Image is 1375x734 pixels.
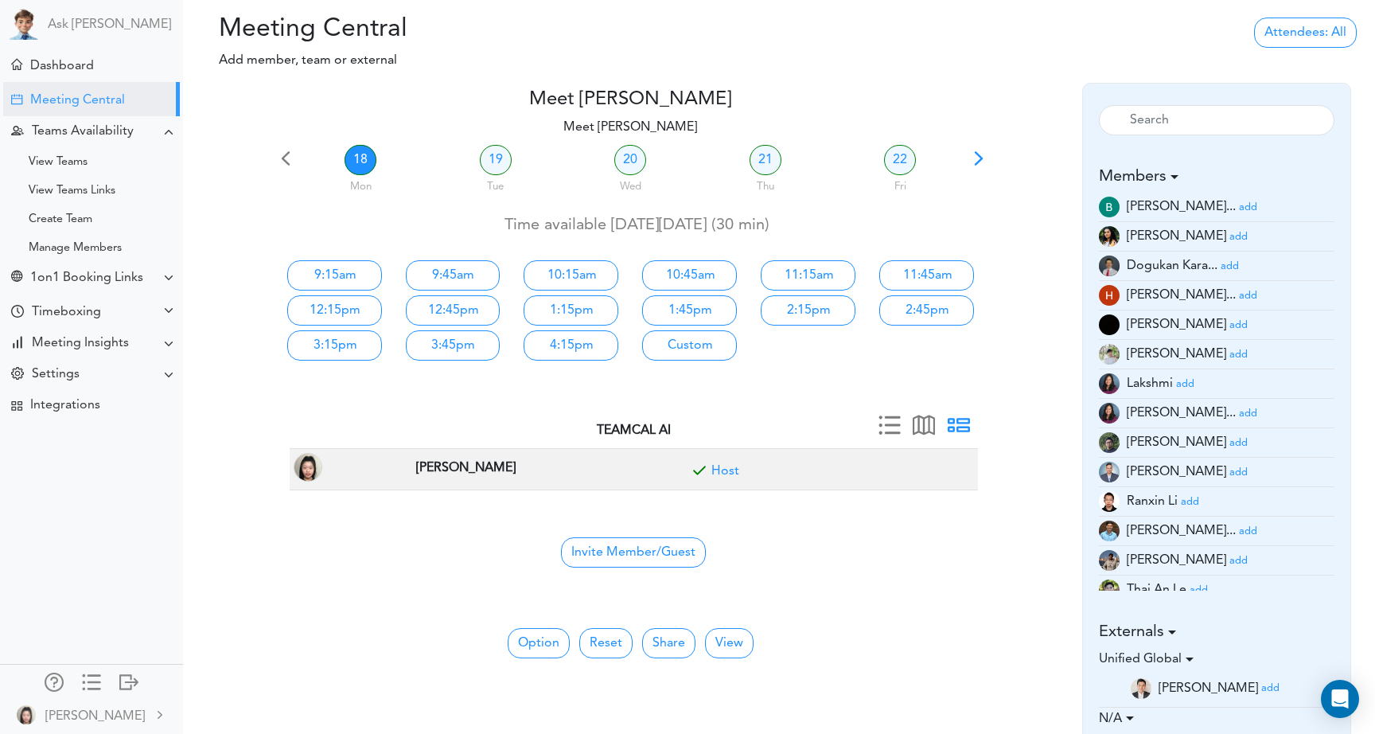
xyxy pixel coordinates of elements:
[17,705,36,724] img: 9k=
[524,330,618,361] a: 4:15pm
[48,18,171,33] a: Ask [PERSON_NAME]
[642,260,737,291] a: 10:45am
[1131,674,1334,703] li: TAX PARTNER (a.flores@unified-accounting.com)
[1099,369,1334,399] li: Head of Product (lakshmicchava@gmail.com)
[287,295,382,326] a: 12:15pm
[11,94,22,105] div: Create Meeting
[1221,261,1239,271] small: add
[1239,201,1257,213] a: add
[1127,318,1226,331] span: [PERSON_NAME]
[29,187,115,195] div: View Teams Links
[1099,314,1120,335] img: 9k=
[524,260,618,291] a: 10:15am
[8,8,40,40] img: Powered by TEAMCAL AI
[275,118,987,137] p: Meet [PERSON_NAME]
[1321,680,1359,718] div: Open Intercom Messenger
[1099,197,1120,217] img: gxMp8BKxZ8AAAAASUVORK5CYII=
[275,153,297,175] span: Previous 7 days
[1127,554,1226,567] span: [PERSON_NAME]
[406,295,501,326] a: 12:45pm
[1127,348,1226,361] span: [PERSON_NAME]
[430,173,562,195] div: Tue
[32,367,80,382] div: Settings
[32,336,129,351] div: Meeting Insights
[761,295,855,326] a: 2:15pm
[1261,681,1280,694] a: add
[294,453,322,482] img: Emily(emilym22003@gmail.com, Employee at Los Angeles, CA, US)
[1099,580,1120,600] img: AftpARC50YqwAAAAAElFTkSuQmCC
[614,145,646,175] a: 20
[642,628,695,658] a: Share
[1127,466,1226,478] span: [PERSON_NAME]
[1099,252,1334,281] li: Software QA Engineer (dogukankaraca06@hotmail.com)
[1229,436,1248,449] a: add
[11,400,22,412] div: TEAMCAL AI Workflow Apps
[1254,18,1357,48] a: Attendees: All
[1229,438,1248,448] small: add
[1127,584,1186,596] span: Thai An Le
[1181,495,1199,508] a: add
[884,145,916,175] a: 22
[687,463,711,486] span: Included for meeting
[1099,550,1120,571] img: Z
[1229,466,1248,478] a: add
[1229,348,1248,361] a: add
[1229,554,1248,567] a: add
[1099,546,1334,576] li: Software Engineer (saitata7@gmail.com)
[1229,320,1248,330] small: add
[1229,318,1248,331] a: add
[406,330,501,361] a: 3:45pm
[416,462,516,474] strong: [PERSON_NAME]
[1099,458,1334,487] li: Founder/CEO (raj@teamcalendar.ai)
[406,260,501,291] a: 9:45am
[480,145,512,175] a: 19
[82,673,101,689] div: Show only icons
[1127,260,1217,272] span: Dogukan Kara...
[45,673,64,695] a: Manage Members and Externals
[1127,230,1226,243] span: [PERSON_NAME]
[579,628,633,658] button: Reset
[711,465,739,478] a: Included for meeting
[835,173,967,195] div: Fri
[565,173,697,195] div: Wed
[761,260,855,291] a: 11:15am
[1099,310,1334,340] li: Employee (jagik22@gmail.com)
[1099,623,1334,642] h5: Externals
[1099,403,1120,424] img: xVf76wEzDTxPwAAAABJRU5ErkJggg==
[1190,585,1208,595] small: add
[750,145,781,175] a: 21
[45,673,64,689] div: Manage Members and Externals
[119,673,138,689] div: Log out
[1239,202,1257,213] small: add
[1099,521,1120,541] img: wfbEu5Cj1qF4gAAAABJRU5ErkJggg==
[1099,167,1334,186] h5: Members
[1099,344,1120,365] img: MTI3iChtQ3gAAAABJRU5ErkJggg==
[1181,497,1199,507] small: add
[1099,105,1334,135] input: Search
[642,295,737,326] a: 1:45pm
[1099,487,1334,517] li: Employee (ranxinli2024@gmail.com)
[1131,678,1151,699] img: Z
[29,244,122,252] div: Manage Members
[1127,289,1236,302] span: [PERSON_NAME]...
[1127,436,1226,449] span: [PERSON_NAME]
[1099,399,1334,428] li: Head of Product (lakshmi@teamcalendar.ai)
[1099,462,1120,482] img: BWv8PPf8N0ctf3JvtTlAAAAAASUVORK5CYII=
[1176,379,1194,389] small: add
[1099,226,1120,247] img: wktLqiEerNXlgAAAABJRU5ErkJggg==
[1229,556,1248,566] small: add
[29,216,92,224] div: Create Team
[45,707,145,726] div: [PERSON_NAME]
[1229,349,1248,360] small: add
[1099,491,1120,512] img: Z
[287,330,382,361] a: 3:15pm
[1099,373,1120,394] img: 9k=
[30,59,94,74] div: Dashboard
[597,424,671,437] strong: TEAMCAL AI
[1099,340,1334,369] li: Marketing Executive (jillian@teamcalendar.ai)
[1127,201,1236,213] span: [PERSON_NAME]...
[1261,683,1280,693] small: add
[32,305,101,320] div: Timeboxing
[1229,467,1248,478] small: add
[1239,289,1257,302] a: add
